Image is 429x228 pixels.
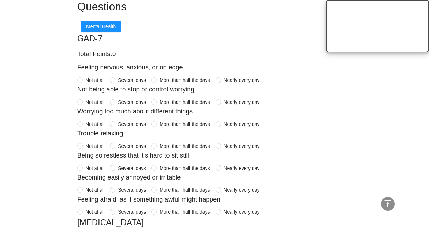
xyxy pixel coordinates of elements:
span: Not at all [83,142,107,150]
span: Nearly every day [221,120,263,128]
span: Nearly every day [221,164,263,172]
span: Nearly every day [221,208,263,216]
span: More than half the days [157,142,212,150]
span: Several days [115,186,149,194]
h3: Total Points: 0 [77,49,352,59]
span: Not at all [83,164,107,172]
span: Not at all [83,98,107,106]
span: Several days [115,76,149,84]
span: More than half the days [157,164,212,172]
span: Several days [115,208,149,216]
span: vertical-align-top [384,199,392,208]
span: Nearly every day [221,98,263,106]
h3: Feeling afraid, as if something awful might happen [77,194,352,204]
span: More than half the days [157,98,212,106]
span: Not at all [83,186,107,194]
span: Several days [115,164,149,172]
span: More than half the days [157,186,212,194]
span: More than half the days [157,76,212,84]
span: Not at all [83,120,107,128]
span: Nearly every day [221,186,263,194]
h3: Trouble relaxing [77,128,352,138]
span: Mental Health [86,23,116,30]
span: Several days [115,98,149,106]
h3: Worrying too much about different things [77,106,352,116]
h3: Not being able to stop or control worrying [77,84,352,94]
h3: Feeling nervous, anxious, or on edge [77,62,352,72]
button: Mental Health [81,21,121,32]
span: Several days [115,142,149,150]
h3: Becoming easily annoyed or irritable [77,172,352,182]
span: Not at all [83,76,107,84]
span: Nearly every day [221,76,263,84]
span: Several days [115,120,149,128]
span: More than half the days [157,208,212,216]
span: Not at all [83,208,107,216]
span: More than half the days [157,120,212,128]
span: Nearly every day [221,142,263,150]
h3: Being so restless that it's hard to sit still [77,150,352,160]
h2: GAD-7 [77,32,352,45]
